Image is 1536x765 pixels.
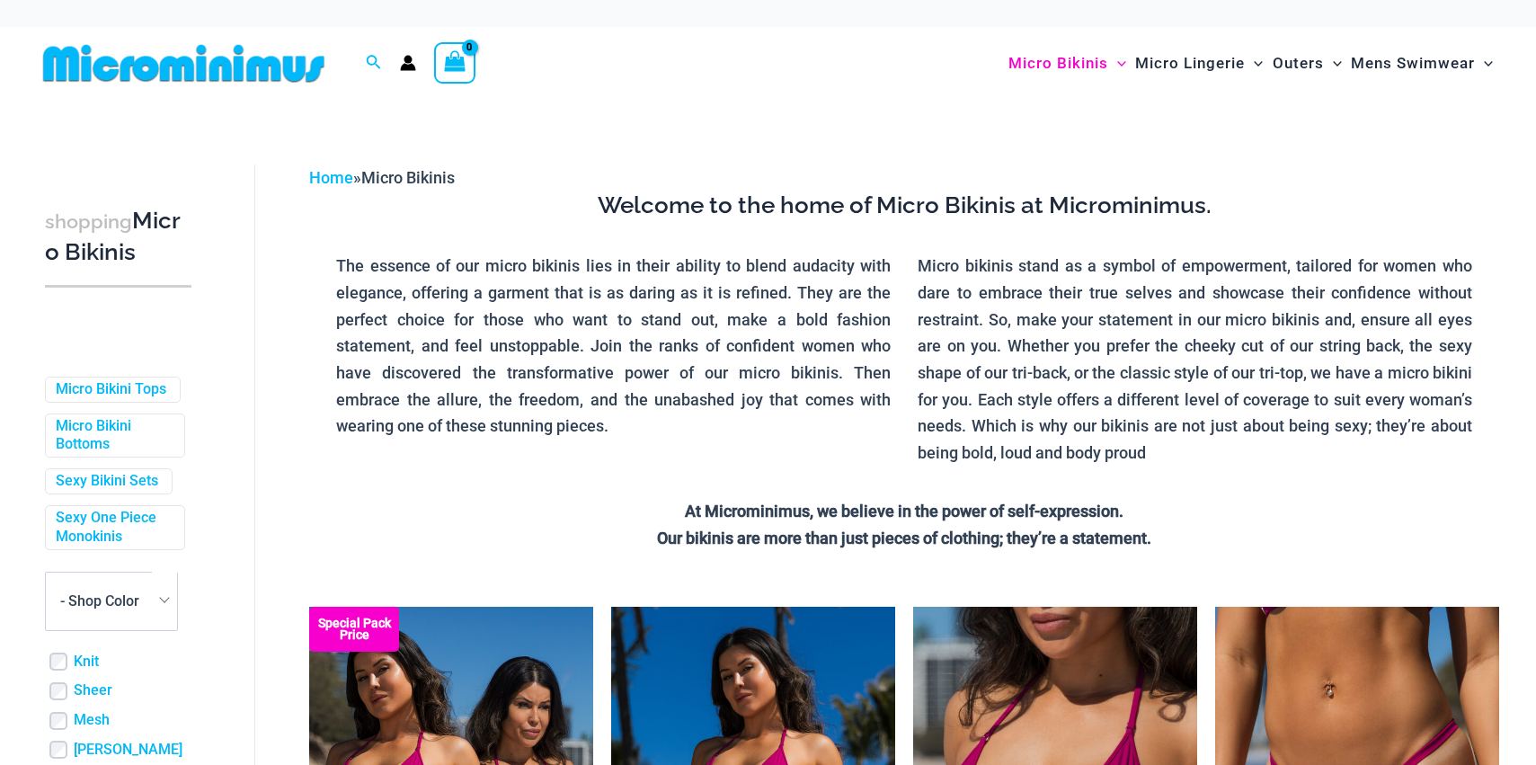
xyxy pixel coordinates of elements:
span: - Shop Color [46,573,177,630]
a: Knit [74,653,99,672]
span: Micro Bikinis [1008,40,1108,86]
a: Sheer [74,681,112,700]
a: Sexy Bikini Sets [56,472,158,491]
a: Micro Bikini Bottoms [56,417,171,455]
strong: At Microminimus, we believe in the power of self-expression. [685,502,1123,520]
span: Outers [1273,40,1324,86]
strong: Our bikinis are more than just pieces of clothing; they’re a statement. [657,529,1151,547]
nav: Site Navigation [1001,33,1500,93]
a: View Shopping Cart, empty [434,42,475,84]
h3: Welcome to the home of Micro Bikinis at Microminimus. [323,191,1486,221]
h3: Micro Bikinis [45,206,191,268]
span: » [309,168,455,187]
a: Mesh [74,711,110,730]
span: Menu Toggle [1108,40,1126,86]
span: Micro Lingerie [1135,40,1245,86]
span: Menu Toggle [1475,40,1493,86]
a: OutersMenu ToggleMenu Toggle [1268,36,1346,91]
a: Micro LingerieMenu ToggleMenu Toggle [1131,36,1267,91]
p: Micro bikinis stand as a symbol of empowerment, tailored for women who dare to embrace their true... [918,253,1472,467]
span: Mens Swimwear [1351,40,1475,86]
a: Search icon link [366,52,382,75]
a: Sexy One Piece Monokinis [56,509,171,547]
span: Micro Bikinis [361,168,455,187]
img: MM SHOP LOGO FLAT [36,43,332,84]
a: Account icon link [400,55,416,71]
a: Home [309,168,353,187]
a: Micro Bikini Tops [56,380,166,399]
span: - Shop Color [60,592,139,609]
a: Mens SwimwearMenu ToggleMenu Toggle [1346,36,1497,91]
span: Menu Toggle [1245,40,1263,86]
span: shopping [45,210,132,233]
span: - Shop Color [45,572,178,631]
b: Special Pack Price [309,618,399,641]
a: Micro BikinisMenu ToggleMenu Toggle [1004,36,1131,91]
span: Menu Toggle [1324,40,1342,86]
p: The essence of our micro bikinis lies in their ability to blend audacity with elegance, offering ... [336,253,891,440]
a: [PERSON_NAME] [74,741,182,760]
